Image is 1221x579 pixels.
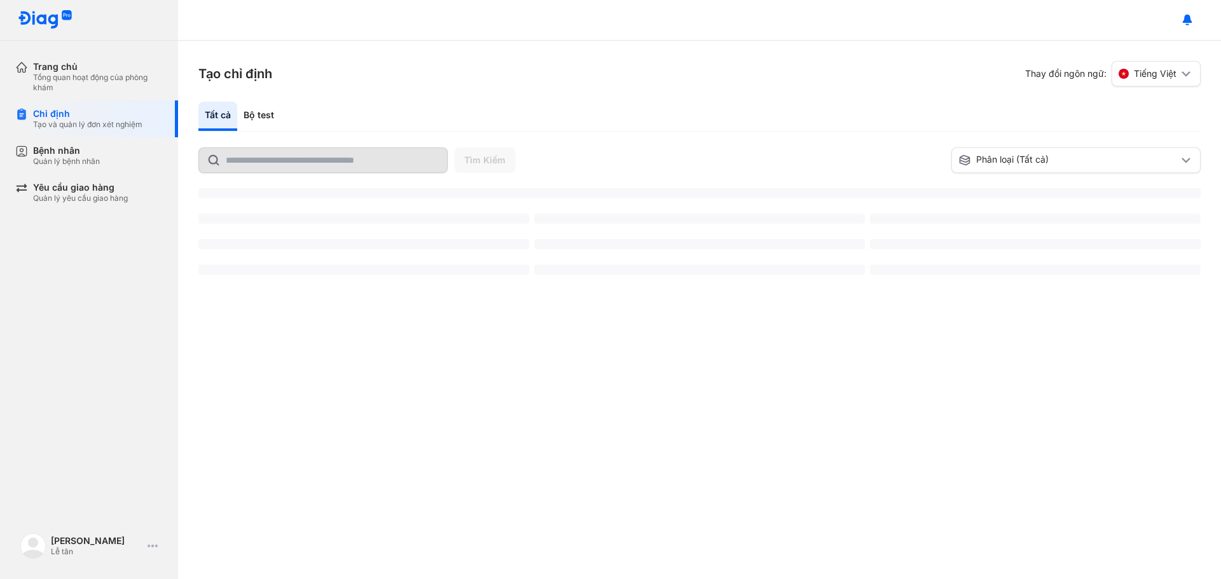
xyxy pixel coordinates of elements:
h3: Tạo chỉ định [198,65,272,83]
div: Quản lý bệnh nhân [33,156,100,167]
div: Yêu cầu giao hàng [33,182,128,193]
div: [PERSON_NAME] [51,535,142,547]
div: Lễ tân [51,547,142,557]
span: ‌ [870,239,1201,249]
div: Trang chủ [33,61,163,72]
span: ‌ [534,239,865,249]
span: ‌ [534,264,865,275]
span: ‌ [198,239,529,249]
div: Quản lý yêu cầu giao hàng [33,193,128,203]
div: Chỉ định [33,108,142,119]
div: Bộ test [237,102,280,131]
div: Bệnh nhân [33,145,100,156]
img: logo [18,10,72,30]
span: ‌ [870,264,1201,275]
span: ‌ [198,264,529,275]
span: ‌ [534,214,865,224]
span: ‌ [198,188,1201,198]
button: Tìm Kiếm [454,147,516,173]
div: Thay đổi ngôn ngữ: [1025,61,1201,86]
span: ‌ [198,214,529,224]
div: Tổng quan hoạt động của phòng khám [33,72,163,93]
div: Tất cả [198,102,237,131]
span: ‌ [870,214,1201,224]
img: logo [20,533,46,559]
div: Tạo và quản lý đơn xét nghiệm [33,119,142,130]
